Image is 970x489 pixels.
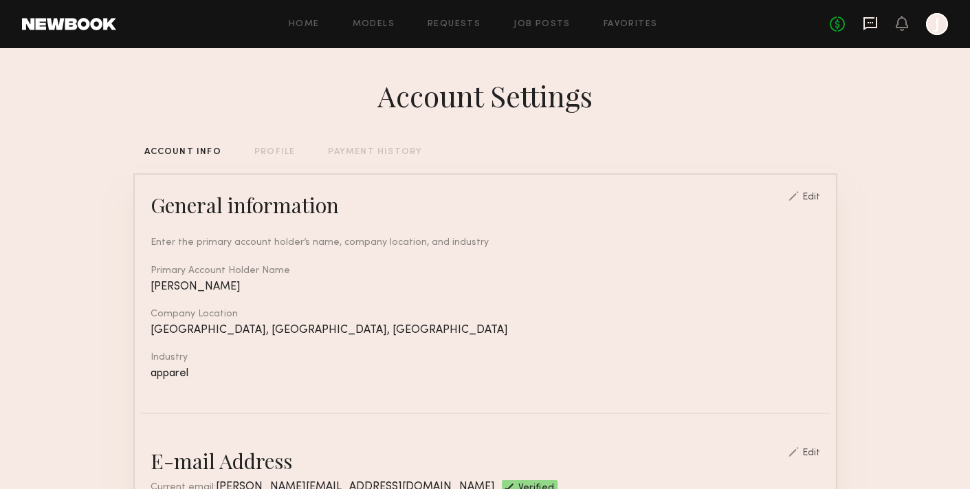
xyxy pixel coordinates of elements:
[254,148,295,157] div: PROFILE
[926,13,948,35] a: J
[144,148,221,157] div: ACCOUNT INFO
[151,235,820,250] div: Enter the primary account holder’s name, company location, and industry
[514,20,571,29] a: Job Posts
[353,20,395,29] a: Models
[151,325,820,336] div: [GEOGRAPHIC_DATA], [GEOGRAPHIC_DATA], [GEOGRAPHIC_DATA]
[151,281,820,293] div: [PERSON_NAME]
[151,353,820,362] div: Industry
[604,20,658,29] a: Favorites
[151,368,820,380] div: apparel
[802,448,820,458] div: Edit
[151,266,820,276] div: Primary Account Holder Name
[151,191,339,219] div: General information
[802,193,820,202] div: Edit
[151,447,292,475] div: E-mail Address
[151,309,820,319] div: Company Location
[328,148,422,157] div: PAYMENT HISTORY
[377,76,593,115] div: Account Settings
[289,20,320,29] a: Home
[428,20,481,29] a: Requests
